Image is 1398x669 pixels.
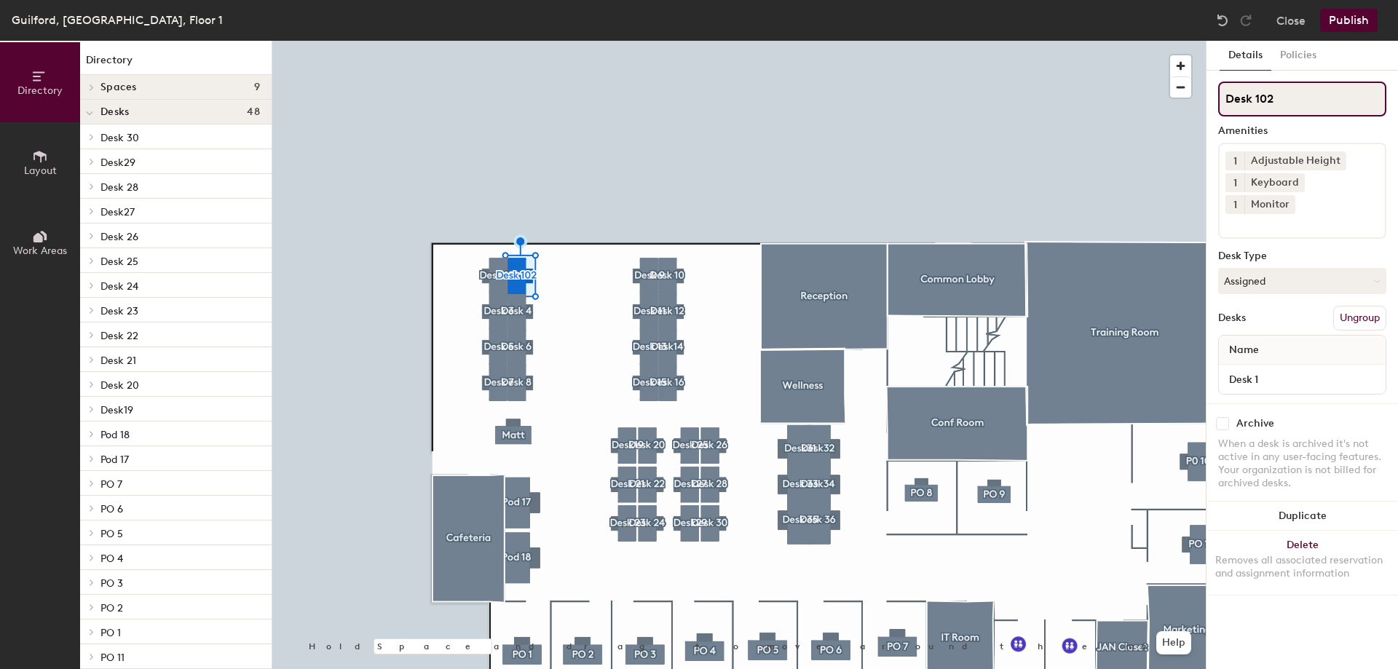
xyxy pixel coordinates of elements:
[1276,9,1306,32] button: Close
[1215,13,1230,28] img: Undo
[1218,268,1386,294] button: Assigned
[24,165,57,177] span: Layout
[100,429,130,441] span: Pod 18
[247,106,260,118] span: 48
[1333,306,1386,330] button: Ungroup
[1222,337,1266,363] span: Name
[254,82,260,93] span: 9
[100,330,138,342] span: Desk 22
[1225,173,1244,192] button: 1
[100,181,138,194] span: Desk 28
[100,206,135,218] span: Desk27
[100,478,122,491] span: PO 7
[1236,418,1274,429] div: Archive
[1271,41,1325,71] button: Policies
[100,553,123,565] span: PO 4
[100,528,123,540] span: PO 5
[1233,197,1237,213] span: 1
[100,231,138,243] span: Desk 26
[100,454,129,466] span: Pod 17
[1233,154,1237,169] span: 1
[1218,312,1246,324] div: Desks
[1218,438,1386,490] div: When a desk is archived it's not active in any user-facing features. Your organization is not bil...
[100,157,135,169] span: Desk29
[1207,502,1398,531] button: Duplicate
[1215,554,1389,580] div: Removes all associated reservation and assignment information
[1218,125,1386,137] div: Amenities
[17,84,63,97] span: Directory
[100,355,136,367] span: Desk 21
[13,245,67,257] span: Work Areas
[100,132,139,144] span: Desk 30
[100,577,123,590] span: PO 3
[100,652,125,664] span: PO 11
[80,52,272,75] h1: Directory
[100,404,133,416] span: Desk19
[12,11,223,29] div: Guilford, [GEOGRAPHIC_DATA], Floor 1
[1244,173,1305,192] div: Keyboard
[1218,250,1386,262] div: Desk Type
[100,503,123,515] span: PO 6
[100,627,121,639] span: PO 1
[1225,195,1244,214] button: 1
[100,280,138,293] span: Desk 24
[1244,151,1346,170] div: Adjustable Height
[1320,9,1378,32] button: Publish
[1233,175,1237,191] span: 1
[100,82,137,93] span: Spaces
[1220,41,1271,71] button: Details
[100,602,123,614] span: PO 2
[100,379,139,392] span: Desk 20
[1239,13,1253,28] img: Redo
[100,256,138,268] span: Desk 25
[1244,195,1295,214] div: Monitor
[1156,631,1191,654] button: Help
[1225,151,1244,170] button: 1
[1207,531,1398,595] button: DeleteRemoves all associated reservation and assignment information
[100,305,138,317] span: Desk 23
[100,106,129,118] span: Desks
[1222,369,1383,389] input: Unnamed desk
